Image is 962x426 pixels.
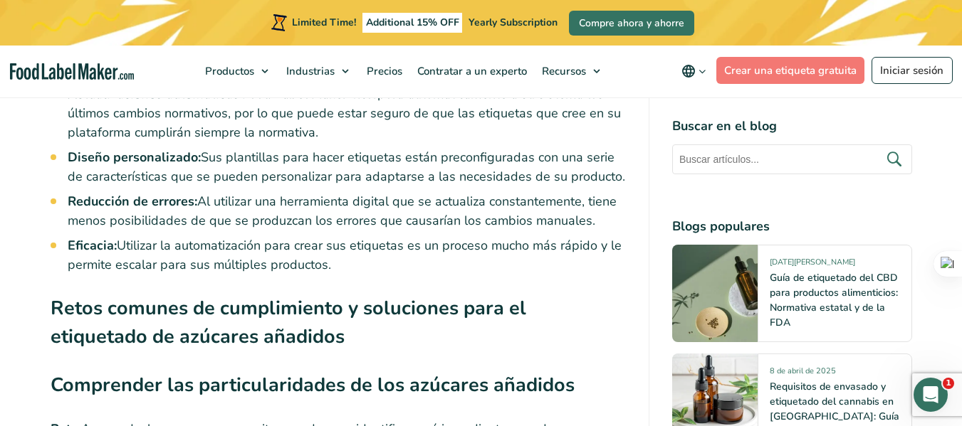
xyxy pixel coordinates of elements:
[672,117,912,136] h4: Buscar en el blog
[360,46,407,97] a: Precios
[914,378,948,412] iframe: Intercom live chat
[68,192,626,230] li: Al utilizar una herramienta digital que se actualiza constantemente, tiene menos posibilidades de...
[292,16,356,29] span: Limited Time!
[569,11,694,36] a: Compre ahora y ahorre
[770,271,898,329] a: Guía de etiquetado del CBD para productos alimenticios: Normativa estatal y de la FDA
[68,85,242,102] strong: Actualizaciones automáticas:
[279,46,356,97] a: Industrias
[201,64,256,78] span: Productos
[943,378,954,389] span: 1
[68,149,201,166] strong: Diseño personalizado:
[770,257,855,273] span: [DATE][PERSON_NAME]
[362,13,463,33] span: Additional 15% OFF
[410,46,531,97] a: Contratar a un experto
[535,46,607,97] a: Recursos
[68,237,117,254] strong: Eficacia:
[51,295,526,351] strong: Retos comunes de cumplimiento y soluciones para el etiquetado de azúcares añadidos
[716,57,865,84] a: Crear una etiqueta gratuita
[362,64,404,78] span: Precios
[770,380,899,423] a: Requisitos de envasado y etiquetado del cannabis en [GEOGRAPHIC_DATA]: Guía
[872,57,953,84] a: Iniciar sesión
[68,85,626,142] li: Food Label Maker incorpora automáticamente a su sistema los últimos cambios normativos, por lo qu...
[68,236,626,275] li: Utilizar la automatización para crear sus etiquetas es un proceso mucho más rápido y le permite e...
[68,148,626,186] li: Sus plantillas para hacer etiquetas están preconfiguradas con una serie de características que se...
[68,193,197,210] strong: Reducción de errores:
[672,144,912,174] input: Buscar artículos...
[282,64,336,78] span: Industrias
[51,372,575,398] strong: Comprender las particularidades de los azúcares añadidos
[469,16,558,29] span: Yearly Subscription
[198,46,276,97] a: Productos
[538,64,587,78] span: Recursos
[672,217,912,236] h4: Blogs populares
[770,366,836,382] span: 8 de abril de 2025
[413,64,528,78] span: Contratar a un experto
